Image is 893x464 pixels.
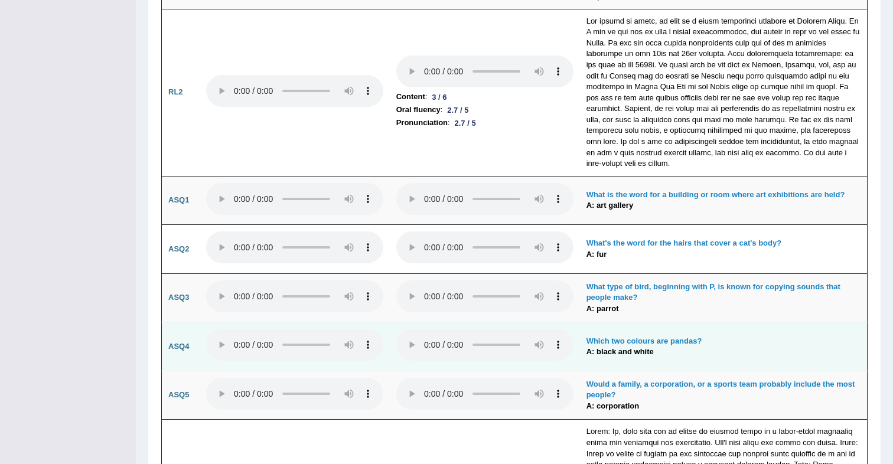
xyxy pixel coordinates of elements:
div: 2.7 / 5 [442,104,473,116]
b: ASQ1 [168,195,189,204]
b: ASQ2 [168,244,189,253]
li: : [396,103,573,116]
b: Pronunciation [396,116,448,129]
b: What's the word for the hairs that cover a cat's body? [586,238,782,247]
b: Content [396,90,425,103]
b: What is the word for a building or room where art exhibitions are held? [586,190,845,199]
b: A: art gallery [586,201,633,210]
b: A: parrot [586,304,619,313]
div: 3 / 6 [427,91,451,103]
li: : [396,116,573,129]
div: 2.7 / 5 [450,117,481,129]
b: ASQ5 [168,390,189,399]
b: ASQ4 [168,342,189,351]
b: Oral fluency [396,103,441,116]
b: What type of bird, beginning with P, is known for copying sounds that people make? [586,282,840,302]
b: A: black and white [586,347,654,356]
b: ASQ3 [168,293,189,302]
b: A: corporation [586,401,640,410]
b: Would a family, a corporation, or a sports team probably include the most people? [586,380,855,400]
li: : [396,90,573,103]
td: Lor ipsumd si ametc, ad elit se d eiusm temporinci utlabore et Dolorem Aliqu. En A min ve qui nos... [580,9,868,176]
b: RL2 [168,87,183,96]
b: Which two colours are pandas? [586,336,702,345]
b: A: fur [586,250,607,259]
